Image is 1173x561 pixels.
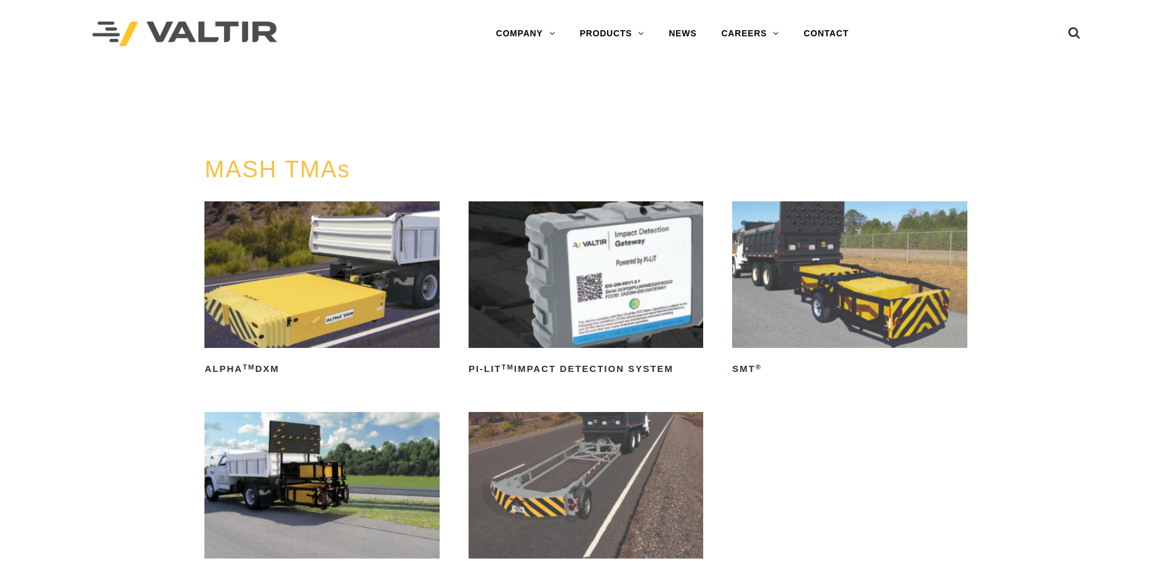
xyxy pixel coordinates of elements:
[656,22,709,46] a: NEWS
[791,22,861,46] a: CONTACT
[502,363,514,371] sup: TM
[243,363,255,371] sup: TM
[567,22,656,46] a: PRODUCTS
[483,22,567,46] a: COMPANY
[204,156,350,182] a: MASH TMAs
[469,359,703,379] h2: PI-LIT Impact Detection System
[732,359,967,379] h2: SMT
[469,201,703,379] a: PI-LITTMImpact Detection System
[204,201,439,379] a: ALPHATMDXM
[92,22,277,47] img: Valtir
[204,359,439,379] h2: ALPHA DXM
[756,363,762,371] sup: ®
[709,22,791,46] a: CAREERS
[732,201,967,379] a: SMT®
